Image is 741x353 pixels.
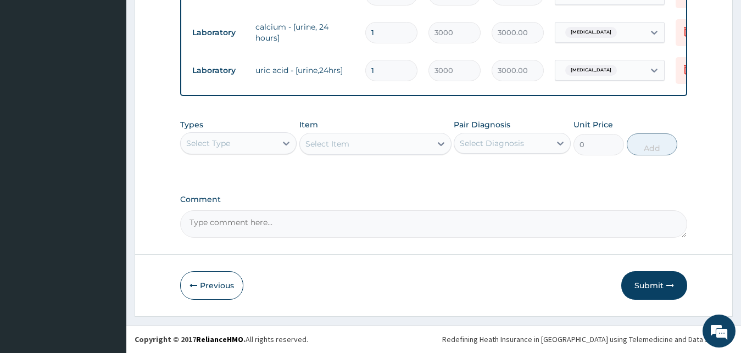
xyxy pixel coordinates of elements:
[5,236,209,274] textarea: Type your message and hit 'Enter'
[573,119,613,130] label: Unit Price
[126,325,741,353] footer: All rights reserved.
[187,60,250,81] td: Laboratory
[180,120,203,130] label: Types
[135,334,246,344] strong: Copyright © 2017 .
[180,195,688,204] label: Comment
[565,65,617,76] span: [MEDICAL_DATA]
[180,271,243,300] button: Previous
[180,5,207,32] div: Minimize live chat window
[64,107,152,217] span: We're online!
[250,59,360,81] td: uric acid - [urine,24hrs]
[565,27,617,38] span: [MEDICAL_DATA]
[442,334,733,345] div: Redefining Heath Insurance in [GEOGRAPHIC_DATA] using Telemedicine and Data Science!
[299,119,318,130] label: Item
[250,16,360,49] td: calcium - [urine, 24 hours]
[187,23,250,43] td: Laboratory
[460,138,524,149] div: Select Diagnosis
[20,55,44,82] img: d_794563401_company_1708531726252_794563401
[57,61,185,76] div: Chat with us now
[627,133,677,155] button: Add
[196,334,243,344] a: RelianceHMO
[621,271,687,300] button: Submit
[186,138,230,149] div: Select Type
[454,119,510,130] label: Pair Diagnosis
